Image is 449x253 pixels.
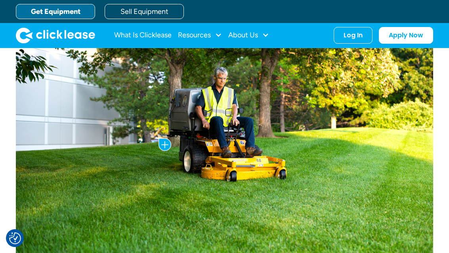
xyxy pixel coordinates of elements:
[9,232,21,244] img: Revisit consent button
[178,27,222,43] div: Resources
[379,27,433,44] a: Apply Now
[105,4,184,19] a: Sell Equipment
[9,232,21,244] button: Consent Preferences
[16,27,95,43] a: home
[159,138,171,151] img: Plus icon with blue background
[114,27,172,43] a: What Is Clicklease
[228,27,269,43] div: About Us
[16,4,95,19] a: Get Equipment
[344,31,363,39] div: Log In
[16,27,95,43] img: Clicklease logo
